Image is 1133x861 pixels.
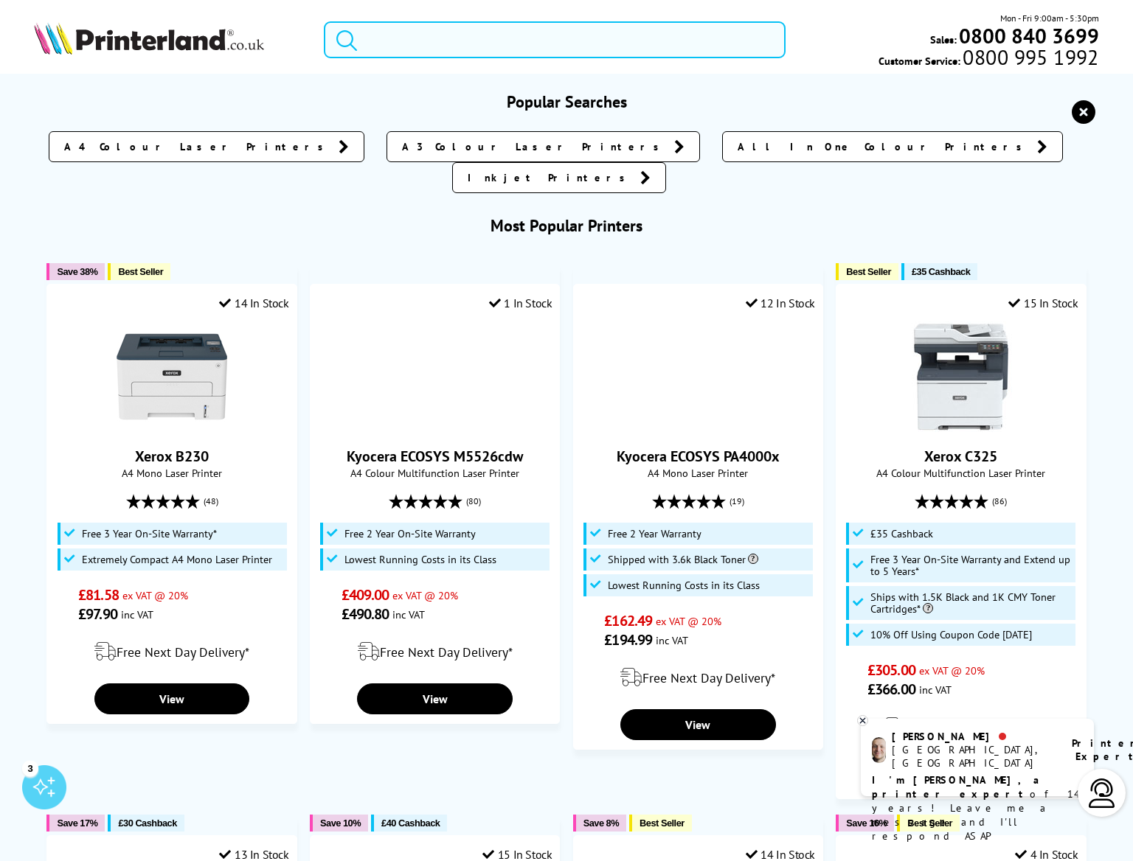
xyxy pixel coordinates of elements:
[656,614,721,628] span: ex VAT @ 20%
[919,663,985,677] span: ex VAT @ 20%
[583,818,619,829] span: Save 8%
[581,466,815,480] span: A4 Mono Laser Printer
[1087,778,1117,808] img: user-headset-light.svg
[870,591,1072,615] span: Ships with 1.5K Black and 1K CMY Toner Cartridges*
[34,22,264,55] img: Printerland Logo
[730,487,744,515] span: (19)
[870,629,1032,641] span: 10% Off Using Coupon Code [DATE]
[992,487,1007,515] span: (86)
[392,607,425,621] span: inc VAT
[489,296,552,310] div: 1 In Stock
[402,139,667,154] span: A3 Colour Laser Printers
[117,420,227,435] a: Xerox B230
[870,528,933,540] span: £35 Cashback
[642,321,753,432] img: Kyocera ECOSYS PA4000x
[722,131,1063,162] a: All In One Colour Printers
[34,22,305,57] a: Printerland Logo
[846,818,887,829] span: Save 16%
[892,743,1053,770] div: [GEOGRAPHIC_DATA], [GEOGRAPHIC_DATA]
[34,91,1099,112] h3: Popular Searches
[930,32,957,46] span: Sales:
[392,588,458,602] span: ex VAT @ 20%
[466,487,481,515] span: (80)
[204,487,218,515] span: (48)
[844,706,1078,747] div: modal_delivery
[342,585,389,604] span: £409.00
[118,818,176,829] span: £30 Cashback
[892,730,1053,743] div: [PERSON_NAME]
[34,215,1099,236] h3: Most Popular Printers
[872,773,1044,801] b: I'm [PERSON_NAME], a printer expert
[57,818,97,829] span: Save 17%
[318,631,552,672] div: modal_delivery
[1008,296,1078,310] div: 15 In Stock
[82,528,217,540] span: Free 3 Year On-Site Warranty*
[55,631,288,672] div: modal_delivery
[879,50,1098,68] span: Customer Service:
[94,683,250,714] a: View
[1000,11,1099,25] span: Mon - Fri 9:00am - 5:30pm
[342,604,389,624] span: £490.80
[49,131,364,162] a: A4 Colour Laser Printers
[57,266,97,277] span: Save 38%
[121,607,153,621] span: inc VAT
[867,660,915,680] span: £305.00
[117,321,227,432] img: Xerox B230
[844,466,1078,480] span: A4 Colour Multifunction Laser Printer
[867,680,915,699] span: £366.00
[320,818,361,829] span: Save 10%
[452,162,666,193] a: Inkjet Printers
[901,263,977,280] button: £35 Cashback
[347,447,523,466] a: Kyocera ECOSYS M5526cdw
[318,466,552,480] span: A4 Colour Multifunction Laser Printer
[629,815,692,832] button: Best Seller
[959,22,1099,49] b: 0800 840 3699
[604,611,652,630] span: £162.49
[906,420,1016,435] a: Xerox C325
[919,683,952,697] span: inc VAT
[380,420,491,435] a: Kyocera ECOSYS M5526cdw
[924,447,997,466] a: Xerox C325
[344,554,496,565] span: Lowest Running Costs in its Class
[46,263,105,280] button: Save 38%
[380,321,491,432] img: Kyocera ECOSYS M5526cdw
[640,818,685,829] span: Best Seller
[656,633,688,647] span: inc VAT
[608,528,701,540] span: Free 2 Year Warranty
[573,815,626,832] button: Save 8%
[135,447,209,466] a: Xerox B230
[387,131,700,162] a: A3 Colour Laser Printers
[108,815,184,832] button: £30 Cashback
[746,296,815,310] div: 12 In Stock
[960,50,1098,64] span: 0800 995 1992
[738,139,1030,154] span: All In One Colour Printers
[219,296,288,310] div: 14 In Stock
[55,466,288,480] span: A4 Mono Laser Printer
[22,760,38,776] div: 3
[608,554,758,565] span: Shipped with 3.6k Black Toner
[46,815,105,832] button: Save 17%
[357,683,513,714] a: View
[608,579,760,591] span: Lowest Running Costs in its Class
[344,528,476,540] span: Free 2 Year On-Site Warranty
[324,21,786,58] input: Search product
[846,266,891,277] span: Best Seller
[912,266,970,277] span: £35 Cashback
[82,554,272,565] span: Extremely Compact A4 Mono Laser Printer
[64,139,331,154] span: A4 Colour Laser Printers
[78,604,117,624] span: £97.90
[620,709,776,740] a: View
[468,170,633,185] span: Inkjet Printers
[108,263,170,280] button: Best Seller
[604,630,652,649] span: £194.99
[872,737,886,763] img: ashley-livechat.png
[118,266,163,277] span: Best Seller
[581,657,815,698] div: modal_delivery
[371,815,447,832] button: £40 Cashback
[906,321,1016,432] img: Xerox C325
[78,585,119,604] span: £81.58
[617,447,780,466] a: Kyocera ECOSYS PA4000x
[310,815,368,832] button: Save 10%
[836,263,898,280] button: Best Seller
[642,420,753,435] a: Kyocera ECOSYS PA4000x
